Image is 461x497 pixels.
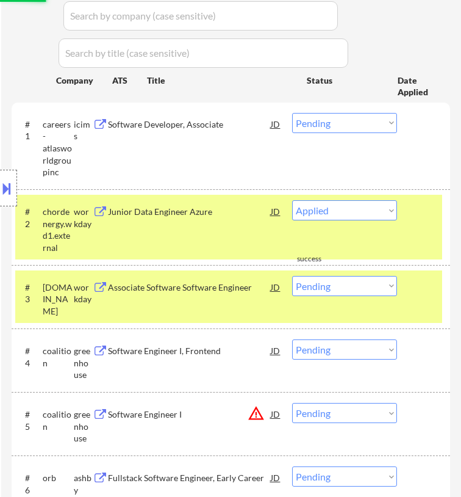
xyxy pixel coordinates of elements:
div: Software Engineer I [108,408,271,421]
div: JD [270,339,281,361]
div: JD [270,466,281,488]
div: JD [270,403,281,425]
div: Company [56,74,112,87]
input: Search by company (case sensitive) [63,1,338,31]
input: Search by title (case sensitive) [59,38,348,68]
div: greenhouse [74,408,93,444]
div: #6 [25,472,33,496]
div: Date Applied [398,74,435,98]
div: orb [43,472,73,484]
div: #5 [25,408,33,432]
div: Software Engineer I, Frontend [108,345,271,357]
div: greenhouse [74,345,93,381]
div: success [297,254,346,264]
div: Title [147,74,295,87]
div: Status [307,69,381,91]
div: ATS [112,74,148,87]
div: coalition [43,408,73,432]
div: ashby [74,472,93,496]
div: JD [270,276,281,298]
div: coalition [43,345,73,369]
div: Fullstack Software Engineer, Early Career [108,472,271,484]
button: warning_amber [248,405,265,422]
div: JD [270,113,281,135]
div: #4 [25,345,33,369]
div: JD [270,200,281,222]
